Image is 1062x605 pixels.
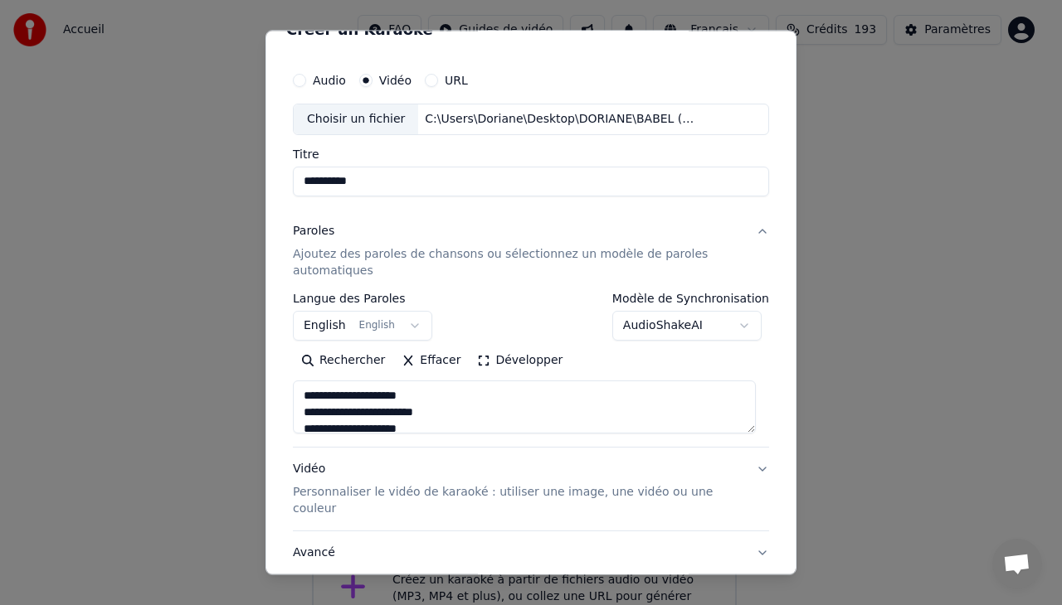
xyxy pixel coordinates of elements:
[293,483,743,516] p: Personnaliser le vidéo de karaoké : utiliser une image, une vidéo ou une couleur
[293,292,432,303] label: Langue des Paroles
[313,75,346,86] label: Audio
[293,148,769,159] label: Titre
[293,447,769,530] button: VidéoPersonnaliser le vidéo de karaoké : utiliser une image, une vidéo ou une couleur
[293,460,743,516] div: Vidéo
[445,75,468,86] label: URL
[469,346,571,373] button: Développer
[293,209,769,292] button: ParolesAjoutez des paroles de chansons ou sélectionnez un modèle de paroles automatiques
[293,245,743,278] p: Ajoutez des paroles de chansons ou sélectionnez un modèle de paroles automatiques
[293,222,334,239] div: Paroles
[379,75,412,86] label: Vidéo
[393,346,469,373] button: Effacer
[294,104,418,134] div: Choisir un fichier
[286,22,776,37] h2: Créer un Karaoké
[612,292,769,303] label: Modèle de Synchronisation
[293,530,769,574] button: Avancé
[293,292,769,446] div: ParolesAjoutez des paroles de chansons ou sélectionnez un modèle de paroles automatiques
[418,111,700,128] div: C:\Users\Doriane\Desktop\DORIANE\BABEL (NOA).mp4
[293,346,393,373] button: Rechercher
